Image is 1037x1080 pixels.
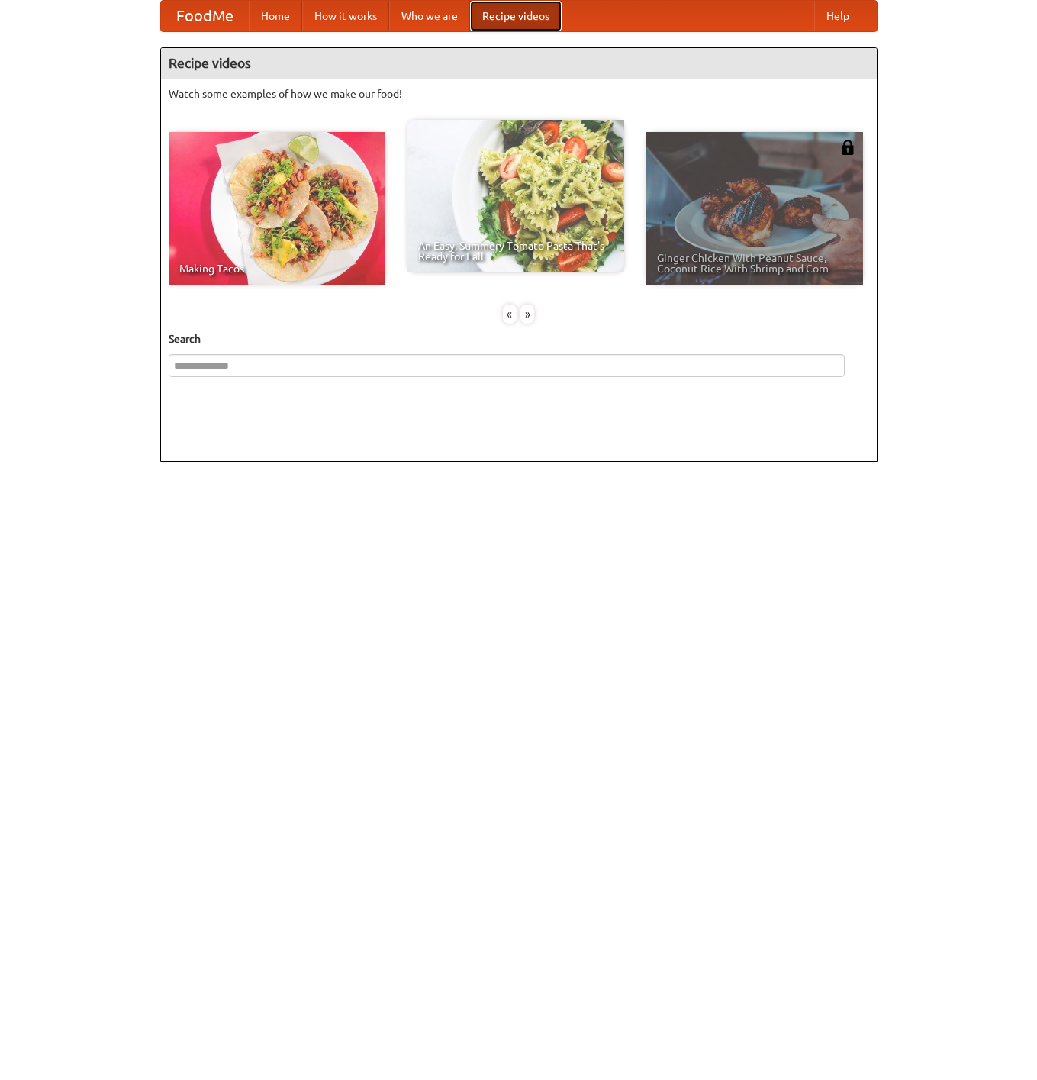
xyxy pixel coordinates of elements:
h4: Recipe videos [161,48,877,79]
div: » [520,305,534,324]
a: Who we are [389,1,470,31]
h5: Search [169,331,869,347]
a: FoodMe [161,1,249,31]
span: Making Tacos [179,263,375,274]
a: An Easy, Summery Tomato Pasta That's Ready for Fall [407,120,624,272]
a: Recipe videos [470,1,562,31]
a: Home [249,1,302,31]
div: « [503,305,517,324]
img: 483408.png [840,140,855,155]
span: An Easy, Summery Tomato Pasta That's Ready for Fall [418,240,614,262]
a: Making Tacos [169,132,385,285]
p: Watch some examples of how we make our food! [169,86,869,102]
a: How it works [302,1,389,31]
a: Help [814,1,861,31]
